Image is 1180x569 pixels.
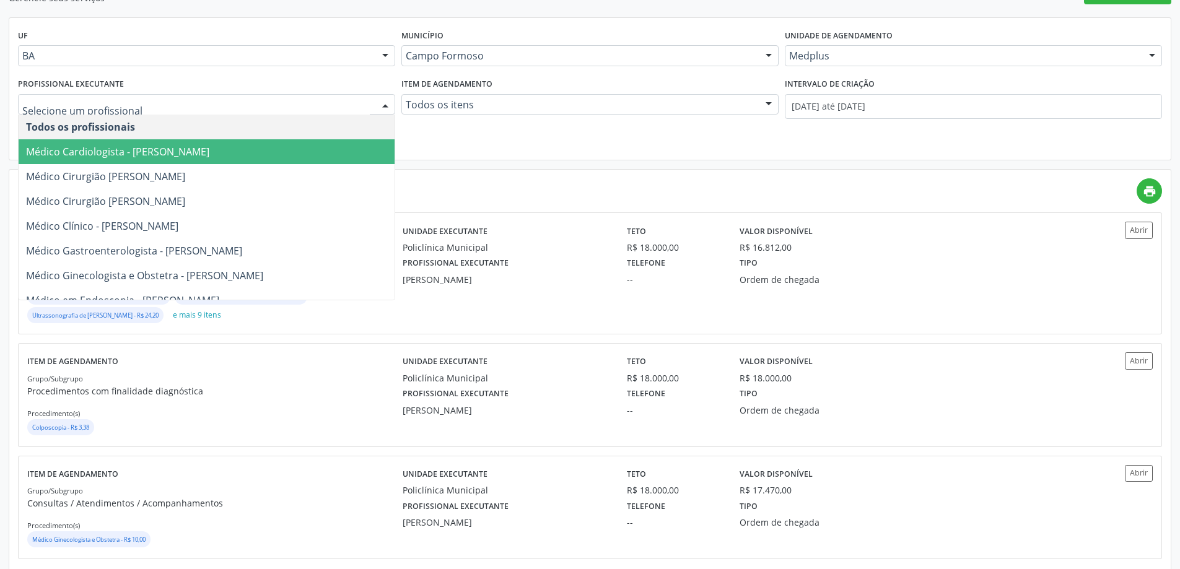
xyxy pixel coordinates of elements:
[27,374,83,383] small: Grupo/Subgrupo
[26,170,185,183] span: Médico Cirurgião [PERSON_NAME]
[740,241,792,254] div: R$ 16.812,00
[627,465,646,484] label: Teto
[403,241,610,254] div: Policlínica Municipal
[32,423,89,432] small: Colposcopia - R$ 3,38
[27,352,118,371] label: Item de agendamento
[627,222,646,241] label: Teto
[401,75,492,94] label: Item de agendamento
[740,273,891,286] div: Ordem de chegada
[740,497,758,516] label: Tipo
[1143,185,1156,198] i: print
[26,194,185,208] span: Médico Cirurgião [PERSON_NAME]
[1125,465,1153,482] button: Abrir
[789,50,1137,62] span: Medplus
[403,352,487,371] label: Unidade executante
[1125,222,1153,238] button: Abrir
[740,484,792,497] div: R$ 17.470,00
[26,120,135,134] span: Todos os profissionais
[26,244,242,258] span: Médico Gastroenterologista - [PERSON_NAME]
[26,145,209,159] span: Médico Cardiologista - [PERSON_NAME]
[26,269,263,282] span: Médico Ginecologista e Obstetra - [PERSON_NAME]
[627,254,665,273] label: Telefone
[27,497,403,510] p: Consultas / Atendimentos / Acompanhamentos
[785,94,1162,119] input: Selecione um intervalo
[403,484,610,497] div: Policlínica Municipal
[627,241,722,254] div: R$ 18.000,00
[403,371,610,384] div: Policlínica Municipal
[406,98,753,111] span: Todos os itens
[740,384,758,404] label: Tipo
[627,404,722,417] div: --
[740,371,792,384] div: R$ 18.000,00
[785,27,893,46] label: Unidade de agendamento
[740,352,813,371] label: Valor disponível
[1125,352,1153,369] button: Abrir
[401,27,444,46] label: Município
[32,536,146,544] small: Médico Ginecologista e Obstetra - R$ 10,00
[403,497,509,516] label: Profissional executante
[740,465,813,484] label: Valor disponível
[740,404,891,417] div: Ordem de chegada
[22,98,370,123] input: Selecione um profissional
[406,50,753,62] span: Campo Formoso
[403,384,509,404] label: Profissional executante
[627,484,722,497] div: R$ 18.000,00
[627,352,646,371] label: Teto
[27,384,403,397] p: Procedimentos com finalidade diagnóstica
[403,465,487,484] label: Unidade executante
[18,75,124,94] label: Profissional executante
[27,409,80,418] small: Procedimento(s)
[26,293,219,307] span: Médico em Endoscopia - [PERSON_NAME]
[627,516,722,529] div: --
[627,384,665,404] label: Telefone
[627,371,722,384] div: R$ 18.000,00
[627,273,722,286] div: --
[26,219,178,233] span: Médico Clínico - [PERSON_NAME]
[403,273,610,286] div: [PERSON_NAME]
[27,465,118,484] label: Item de agendamento
[27,486,83,495] small: Grupo/Subgrupo
[740,254,758,273] label: Tipo
[18,27,28,46] label: UF
[403,404,610,417] div: [PERSON_NAME]
[1137,178,1162,204] a: print
[168,307,226,324] button: e mais 9 itens
[785,75,875,94] label: Intervalo de criação
[22,50,370,62] span: BA
[740,222,813,241] label: Valor disponível
[403,516,610,529] div: [PERSON_NAME]
[627,497,665,516] label: Telefone
[403,254,509,273] label: Profissional executante
[403,222,487,241] label: Unidade executante
[27,521,80,530] small: Procedimento(s)
[32,311,159,319] small: Ultrassonografia de [PERSON_NAME] - R$ 24,20
[740,516,891,529] div: Ordem de chegada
